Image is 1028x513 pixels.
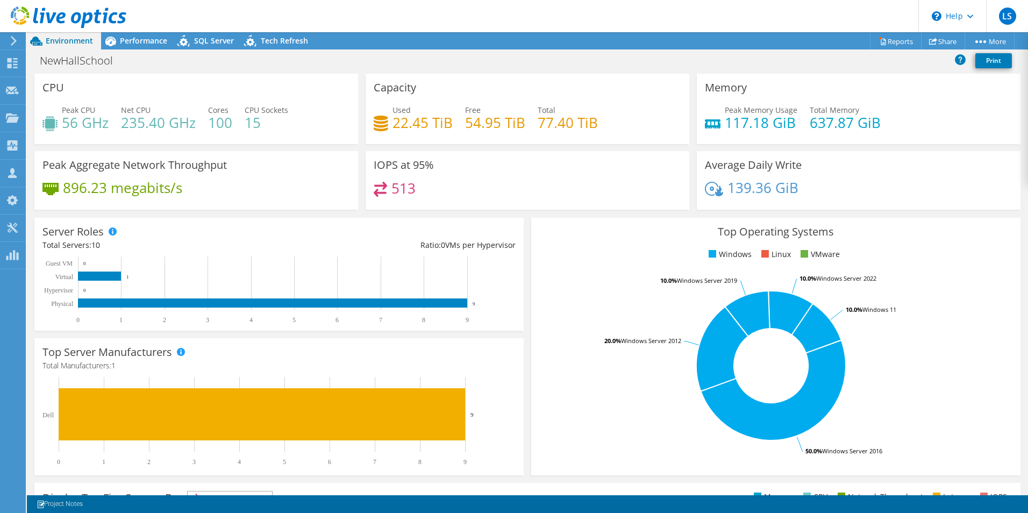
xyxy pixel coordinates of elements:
[283,458,286,466] text: 5
[76,316,80,324] text: 0
[930,491,970,503] li: Latency
[279,239,516,251] div: Ratio: VMs per Hypervisor
[539,226,1012,238] h3: Top Operating Systems
[835,491,923,503] li: Network Throughput
[751,491,794,503] li: Memory
[538,117,598,129] h4: 77.40 TiB
[799,274,816,282] tspan: 10.0%
[977,491,1007,503] li: IOPS
[932,11,941,21] svg: \n
[470,411,474,418] text: 9
[44,287,73,294] text: Hypervisor
[391,182,416,194] h4: 513
[870,33,922,49] a: Reports
[62,117,109,129] h4: 56 GHz
[965,33,1015,49] a: More
[42,411,54,419] text: Dell
[705,159,802,171] h3: Average Daily Write
[42,226,104,238] h3: Server Roles
[418,458,422,466] text: 8
[46,260,73,267] text: Guest VM
[83,288,86,293] text: 0
[759,248,791,260] li: Linux
[798,248,840,260] li: VMware
[126,274,129,280] text: 1
[975,53,1012,68] a: Print
[245,105,288,115] span: CPU Sockets
[91,240,100,250] span: 10
[392,117,453,129] h4: 22.45 TiB
[42,159,227,171] h3: Peak Aggregate Network Throughput
[604,337,621,345] tspan: 20.0%
[801,491,828,503] li: CPU
[473,301,475,307] text: 9
[42,360,516,372] h4: Total Manufacturers:
[35,55,130,67] h1: NewHallSchool
[29,497,90,511] a: Project Notes
[163,316,166,324] text: 2
[63,182,182,194] h4: 896.23 megabits/s
[328,458,331,466] text: 6
[192,458,196,466] text: 3
[208,105,229,115] span: Cores
[441,240,445,250] span: 0
[816,274,876,282] tspan: Windows Server 2022
[465,117,525,129] h4: 54.95 TiB
[188,491,272,504] span: IOPS
[466,316,469,324] text: 9
[292,316,296,324] text: 5
[111,360,116,370] span: 1
[999,8,1016,25] span: LS
[206,316,209,324] text: 3
[194,35,234,46] span: SQL Server
[621,337,681,345] tspan: Windows Server 2012
[42,346,172,358] h3: Top Server Manufacturers
[677,276,737,284] tspan: Windows Server 2019
[249,316,253,324] text: 4
[42,239,279,251] div: Total Servers:
[83,261,86,266] text: 0
[422,316,425,324] text: 8
[57,458,60,466] text: 0
[46,35,93,46] span: Environment
[245,117,288,129] h4: 15
[121,117,196,129] h4: 235.40 GHz
[846,305,862,313] tspan: 10.0%
[62,105,95,115] span: Peak CPU
[55,273,74,281] text: Virtual
[810,117,881,129] h4: 637.87 GiB
[727,182,798,194] h4: 139.36 GiB
[921,33,965,49] a: Share
[705,82,747,94] h3: Memory
[374,82,416,94] h3: Capacity
[463,458,467,466] text: 9
[822,447,882,455] tspan: Windows Server 2016
[725,105,797,115] span: Peak Memory Usage
[238,458,241,466] text: 4
[379,316,382,324] text: 7
[706,248,752,260] li: Windows
[121,105,151,115] span: Net CPU
[725,117,797,129] h4: 117.18 GiB
[660,276,677,284] tspan: 10.0%
[538,105,555,115] span: Total
[335,316,339,324] text: 6
[119,316,123,324] text: 1
[805,447,822,455] tspan: 50.0%
[208,117,232,129] h4: 100
[862,305,896,313] tspan: Windows 11
[810,105,859,115] span: Total Memory
[51,300,73,308] text: Physical
[465,105,481,115] span: Free
[374,159,434,171] h3: IOPS at 95%
[42,82,64,94] h3: CPU
[261,35,308,46] span: Tech Refresh
[147,458,151,466] text: 2
[102,458,105,466] text: 1
[120,35,167,46] span: Performance
[373,458,376,466] text: 7
[392,105,411,115] span: Used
